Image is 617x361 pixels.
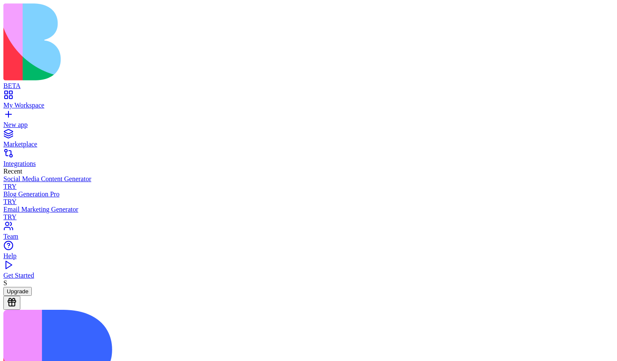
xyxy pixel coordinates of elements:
a: Marketplace [3,133,614,148]
div: BETA [3,82,614,90]
span: S [3,279,7,287]
div: Blog Generation Pro [3,190,614,198]
a: Get Started [3,264,614,279]
div: Integrations [3,160,614,168]
a: BETA [3,74,614,90]
div: TRY [3,183,614,190]
div: New app [3,121,614,129]
div: Email Marketing Generator [3,206,614,213]
a: New app [3,113,614,129]
div: Marketplace [3,141,614,148]
span: Recent [3,168,22,175]
div: Team [3,233,614,240]
div: Social Media Content Generator [3,175,614,183]
div: Get Started [3,272,614,279]
a: Help [3,245,614,260]
div: TRY [3,213,614,221]
a: Blog Generation ProTRY [3,190,614,206]
a: Integrations [3,152,614,168]
a: My Workspace [3,94,614,109]
img: logo [3,3,344,80]
div: TRY [3,198,614,206]
a: Email Marketing GeneratorTRY [3,206,614,221]
a: Social Media Content GeneratorTRY [3,175,614,190]
a: Upgrade [3,287,32,295]
button: Upgrade [3,287,32,296]
a: Team [3,225,614,240]
div: My Workspace [3,102,614,109]
div: Help [3,252,614,260]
